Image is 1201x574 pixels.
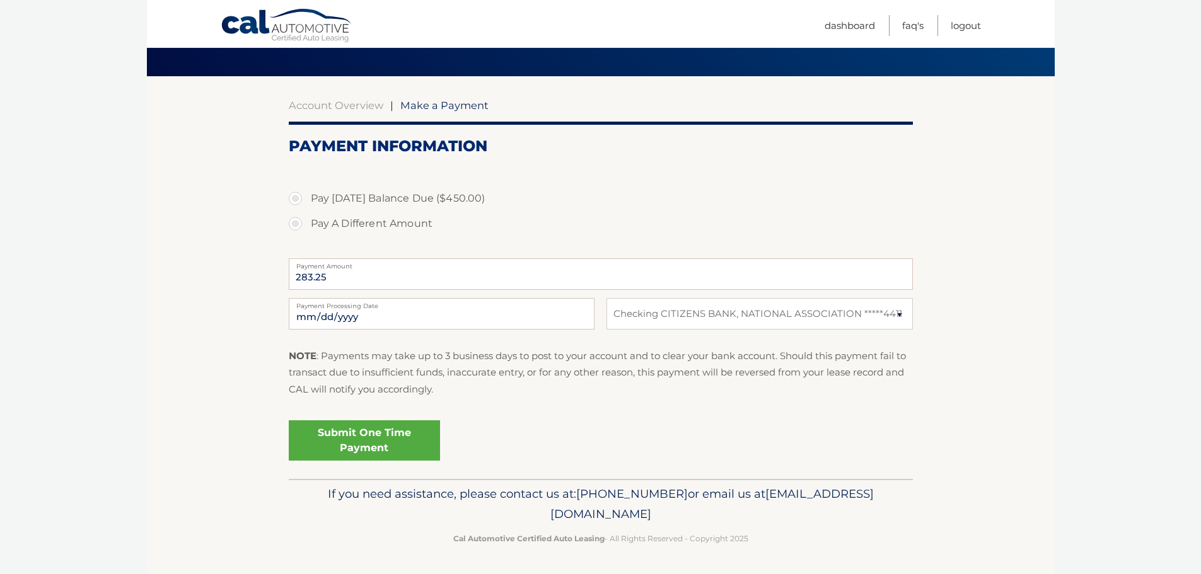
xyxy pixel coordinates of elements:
[289,348,913,398] p: : Payments may take up to 3 business days to post to your account and to clear your bank account....
[297,532,905,545] p: - All Rights Reserved - Copyright 2025
[289,258,913,268] label: Payment Amount
[289,258,913,290] input: Payment Amount
[453,534,605,543] strong: Cal Automotive Certified Auto Leasing
[289,186,913,211] label: Pay [DATE] Balance Due ($450.00)
[289,298,595,330] input: Payment Date
[390,99,393,112] span: |
[289,211,913,236] label: Pay A Different Amount
[221,8,353,45] a: Cal Automotive
[289,99,383,112] a: Account Overview
[289,137,913,156] h2: Payment Information
[289,298,595,308] label: Payment Processing Date
[576,486,688,501] span: [PHONE_NUMBER]
[550,486,874,521] span: [EMAIL_ADDRESS][DOMAIN_NAME]
[289,420,440,461] a: Submit One Time Payment
[825,15,875,36] a: Dashboard
[400,99,489,112] span: Make a Payment
[289,350,316,362] strong: NOTE
[951,15,981,36] a: Logout
[297,484,905,524] p: If you need assistance, please contact us at: or email us at
[902,15,924,36] a: FAQ's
